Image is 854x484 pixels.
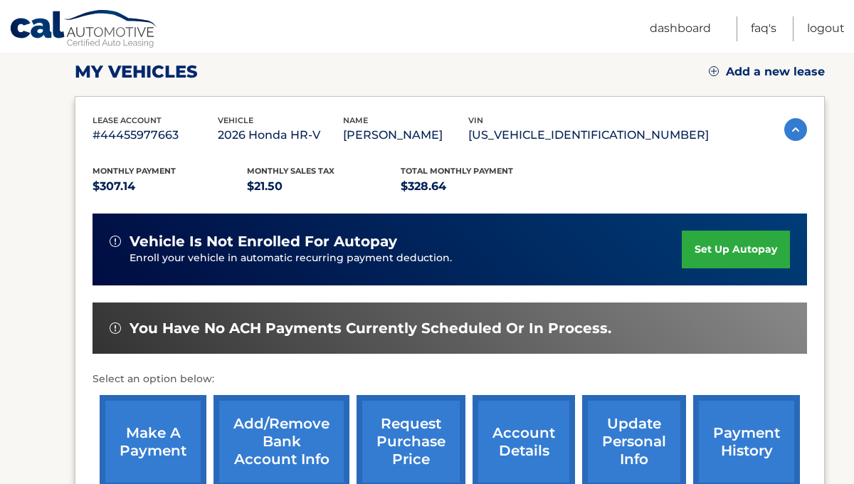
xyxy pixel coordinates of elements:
[93,115,162,125] span: lease account
[468,125,709,145] p: [US_VEHICLE_IDENTIFICATION_NUMBER]
[650,16,711,41] a: Dashboard
[401,177,555,196] p: $328.64
[110,236,121,247] img: alert-white.svg
[247,177,401,196] p: $21.50
[343,125,468,145] p: [PERSON_NAME]
[75,61,198,83] h2: my vehicles
[751,16,776,41] a: FAQ's
[218,125,343,145] p: 2026 Honda HR-V
[93,166,176,176] span: Monthly Payment
[93,177,247,196] p: $307.14
[93,371,807,388] p: Select an option below:
[9,9,159,51] a: Cal Automotive
[468,115,483,125] span: vin
[709,65,825,79] a: Add a new lease
[784,118,807,141] img: accordion-active.svg
[709,66,719,76] img: add.svg
[682,231,790,268] a: set up autopay
[247,166,334,176] span: Monthly sales Tax
[110,322,121,334] img: alert-white.svg
[807,16,845,41] a: Logout
[343,115,368,125] span: name
[218,115,253,125] span: vehicle
[130,320,611,337] span: You have no ACH payments currently scheduled or in process.
[130,251,682,266] p: Enroll your vehicle in automatic recurring payment deduction.
[401,166,513,176] span: Total Monthly Payment
[130,233,397,251] span: vehicle is not enrolled for autopay
[93,125,218,145] p: #44455977663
